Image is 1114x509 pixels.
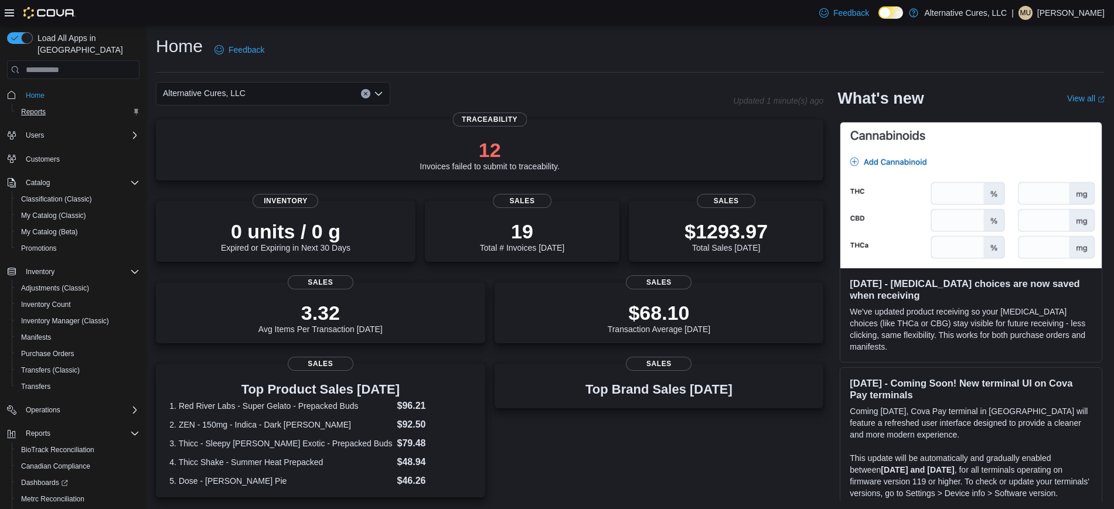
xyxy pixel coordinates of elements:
[23,7,76,19] img: Cova
[21,403,139,417] span: Operations
[16,443,139,457] span: BioTrack Reconciliation
[21,128,49,142] button: Users
[1067,94,1105,103] a: View allExternal link
[850,306,1092,353] p: We've updated product receiving so your [MEDICAL_DATA] choices (like THCa or CBG) stay visible fo...
[26,131,44,140] span: Users
[2,175,144,191] button: Catalog
[21,265,139,279] span: Inventory
[16,241,139,255] span: Promotions
[21,349,74,358] span: Purchase Orders
[2,86,144,103] button: Home
[1018,6,1033,20] div: Morgan Underhill
[21,176,54,190] button: Catalog
[16,314,114,328] a: Inventory Manager (Classic)
[837,89,924,108] h2: What's new
[16,192,97,206] a: Classification (Classic)
[33,32,139,56] span: Load All Apps in [GEOGRAPHIC_DATA]
[16,225,139,239] span: My Catalog (Beta)
[16,241,62,255] a: Promotions
[253,194,318,208] span: Inventory
[12,346,144,362] button: Purchase Orders
[12,280,144,296] button: Adjustments (Classic)
[361,89,370,98] button: Clear input
[21,265,59,279] button: Inventory
[21,152,139,166] span: Customers
[1098,96,1105,103] svg: External link
[169,382,471,397] h3: Top Product Sales [DATE]
[2,264,144,280] button: Inventory
[850,377,1092,401] h3: [DATE] - Coming Soon! New terminal UI on Cova Pay terminals
[26,267,54,276] span: Inventory
[374,89,383,98] button: Open list of options
[480,220,564,252] div: Total # Invoices [DATE]
[397,418,472,432] dd: $92.50
[21,283,89,293] span: Adjustments (Classic)
[169,419,392,431] dt: 2. ZEN - 150mg - Indica - Dark [PERSON_NAME]
[21,211,86,220] span: My Catalog (Classic)
[21,194,92,204] span: Classification (Classic)
[480,220,564,243] p: 19
[16,380,139,394] span: Transfers
[733,96,823,105] p: Updated 1 minute(s) ago
[16,443,99,457] a: BioTrack Reconciliation
[420,138,560,162] p: 12
[21,494,84,504] span: Metrc Reconciliation
[697,194,755,208] span: Sales
[12,491,144,507] button: Metrc Reconciliation
[1011,6,1014,20] p: |
[21,382,50,391] span: Transfers
[12,207,144,224] button: My Catalog (Classic)
[397,399,472,413] dd: $96.21
[1020,6,1031,20] span: MU
[420,138,560,171] div: Invoices failed to submit to traceability.
[833,7,869,19] span: Feedback
[16,330,56,344] a: Manifests
[21,426,55,440] button: Reports
[21,462,90,471] span: Canadian Compliance
[585,382,733,397] h3: Top Brand Sales [DATE]
[21,244,57,253] span: Promotions
[21,128,139,142] span: Users
[21,333,51,342] span: Manifests
[397,436,472,450] dd: $79.48
[16,492,89,506] a: Metrc Reconciliation
[608,301,711,334] div: Transaction Average [DATE]
[924,6,1007,20] p: Alternative Cures, LLC
[850,278,1092,301] h3: [DATE] - [MEDICAL_DATA] choices are now saved when receiving
[12,224,144,240] button: My Catalog (Beta)
[684,220,768,252] div: Total Sales [DATE]
[608,301,711,324] p: $68.10
[16,476,139,490] span: Dashboards
[16,281,139,295] span: Adjustments (Classic)
[16,105,139,119] span: Reports
[12,104,144,120] button: Reports
[452,112,527,127] span: Traceability
[169,475,392,487] dt: 5. Dose - [PERSON_NAME] Pie
[16,347,79,361] a: Purchase Orders
[16,492,139,506] span: Metrc Reconciliation
[12,240,144,257] button: Promotions
[626,357,691,371] span: Sales
[21,300,71,309] span: Inventory Count
[156,35,203,58] h1: Home
[16,330,139,344] span: Manifests
[16,298,76,312] a: Inventory Count
[16,209,139,223] span: My Catalog (Classic)
[26,91,45,100] span: Home
[397,455,472,469] dd: $48.94
[12,329,144,346] button: Manifests
[16,380,55,394] a: Transfers
[16,225,83,239] a: My Catalog (Beta)
[16,347,139,361] span: Purchase Orders
[16,459,139,473] span: Canadian Compliance
[21,365,80,375] span: Transfers (Classic)
[210,38,269,62] a: Feedback
[12,378,144,395] button: Transfers
[21,88,49,103] a: Home
[16,105,50,119] a: Reports
[881,465,954,474] strong: [DATE] and [DATE]
[21,316,109,326] span: Inventory Manager (Classic)
[288,275,353,289] span: Sales
[21,445,94,455] span: BioTrack Reconciliation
